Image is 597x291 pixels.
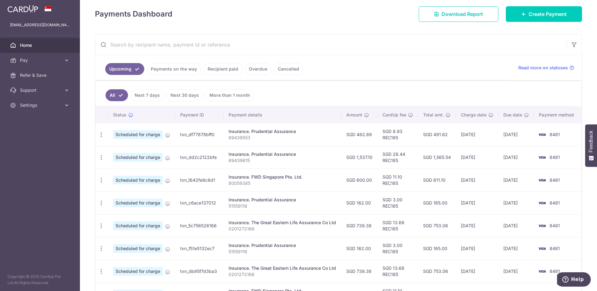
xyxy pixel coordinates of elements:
[442,10,483,18] span: Download Report
[229,135,336,141] p: 69439553
[175,260,224,283] td: txn_db95f7d3ba3
[341,169,377,191] td: SGD 600.00
[529,10,567,18] span: Create Payment
[229,151,336,157] div: Insurance. Prudential Assurance
[377,214,418,237] td: SGD 13.68 REC185
[20,42,61,48] span: Home
[550,200,560,205] span: 8481
[229,219,336,226] div: Insurance. The Great Eastern Life Assurance Co Ltd
[175,169,224,191] td: txn_1642fe9c8d1
[550,246,560,251] span: 8481
[229,249,336,255] p: 51559116
[557,272,591,288] iframe: Opens a widget where you can find more information
[536,199,548,207] img: Bank Card
[175,191,224,214] td: txn_c6ace137012
[550,132,560,137] span: 8481
[113,244,163,253] span: Scheduled for charge
[518,65,568,71] span: Read more on statuses
[377,260,418,283] td: SGD 13.68 REC185
[229,174,336,180] div: Insurance. FWD Singapore Pte. Ltd.
[7,5,38,12] img: CardUp
[113,267,163,276] span: Scheduled for charge
[456,237,498,260] td: [DATE]
[20,72,61,78] span: Refer & Save
[456,214,498,237] td: [DATE]
[224,107,341,123] th: Payment details
[536,268,548,275] img: Bank Card
[229,203,336,209] p: 51559116
[229,265,336,271] div: Insurance. The Great Eastern Life Assurance Co Ltd
[341,146,377,169] td: SGD 1,537.10
[456,169,498,191] td: [DATE]
[419,6,498,22] a: Download Report
[418,237,456,260] td: SGD 165.00
[113,221,163,230] span: Scheduled for charge
[131,89,164,101] a: Next 7 days
[498,214,534,237] td: [DATE]
[229,180,336,186] p: 80059385
[377,123,418,146] td: SGD 8.93 REC185
[418,260,456,283] td: SGD 753.06
[175,214,224,237] td: txn_5c756526166
[20,87,61,93] span: Support
[346,112,362,118] span: Amount
[418,214,456,237] td: SGD 753.06
[229,157,336,164] p: 69439615
[229,128,336,135] div: Insurance. Prudential Assurance
[456,260,498,283] td: [DATE]
[461,112,486,118] span: Charge date
[113,112,126,118] span: Status
[382,112,406,118] span: CardUp fee
[498,237,534,260] td: [DATE]
[175,237,224,260] td: txn_f51e5132ec7
[377,237,418,260] td: SGD 3.00 REC185
[503,112,522,118] span: Due date
[95,8,172,20] h4: Payments Dashboard
[205,89,254,101] a: More than 1 month
[418,191,456,214] td: SGD 165.00
[175,107,224,123] th: Payment ID
[498,169,534,191] td: [DATE]
[536,176,548,184] img: Bank Card
[456,123,498,146] td: [DATE]
[229,271,336,278] p: 0201272166
[518,65,574,71] a: Read more on statuses
[341,260,377,283] td: SGD 739.38
[506,6,582,22] a: Create Payment
[113,130,163,139] span: Scheduled for charge
[20,102,61,108] span: Settings
[498,146,534,169] td: [DATE]
[418,123,456,146] td: SGD 491.62
[229,242,336,249] div: Insurance. Prudential Assurance
[418,146,456,169] td: SGD 1,565.54
[423,112,444,118] span: Total amt.
[245,63,271,75] a: Overdue
[536,245,548,252] img: Bank Card
[536,131,548,138] img: Bank Card
[341,237,377,260] td: SGD 162.00
[341,123,377,146] td: SGD 482.69
[105,63,144,75] a: Upcoming
[229,226,336,232] p: 0201272166
[550,269,560,274] span: 8481
[418,169,456,191] td: SGD 611.10
[113,176,163,185] span: Scheduled for charge
[341,214,377,237] td: SGD 739.38
[175,123,224,146] td: txn_df77878bff0
[204,63,242,75] a: Recipient paid
[377,191,418,214] td: SGD 3.00 REC185
[550,155,560,160] span: 8481
[113,153,163,162] span: Scheduled for charge
[106,89,128,101] a: All
[20,57,61,63] span: Pay
[456,191,498,214] td: [DATE]
[536,154,548,161] img: Bank Card
[377,169,418,191] td: SGD 11.10 REC185
[550,177,560,183] span: 8481
[456,146,498,169] td: [DATE]
[341,191,377,214] td: SGD 162.00
[585,124,597,167] button: Feedback - Show survey
[498,123,534,146] td: [DATE]
[166,89,203,101] a: Next 30 days
[498,260,534,283] td: [DATE]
